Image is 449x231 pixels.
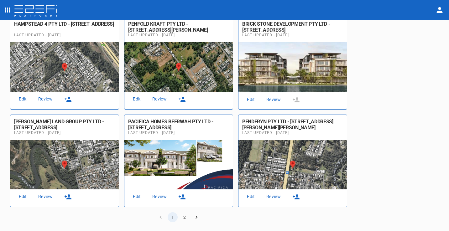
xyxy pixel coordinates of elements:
a: Review [149,95,170,103]
img: Proposal Image [124,42,233,92]
a: Edit [13,95,33,103]
div: PACIFICA HOMES BEERWAH PTY LTD - [STREET_ADDRESS] [128,119,229,131]
a: Edit [241,95,261,104]
a: Review [264,95,284,104]
a: Edit [13,192,33,201]
div: BRICK STONE DEVELOPMENT PTY LTD - [STREET_ADDRESS] [242,21,343,33]
a: Edit [127,95,147,103]
div: PENFOLD KRAFT PTY LTD - [STREET_ADDRESS][PERSON_NAME] [128,21,229,33]
span: Last Updated - [DATE] [128,131,229,135]
h6: HAMPSTEAD 4 PTY LTD - 15 Aramis Pl, Nudgee [14,21,115,33]
nav: pagination navigation [155,212,202,222]
span: Last Updated - [DATE] [14,131,115,135]
div: [PERSON_NAME] LAND GROUP PTY LTD - [STREET_ADDRESS] [14,119,115,131]
img: Proposal Image [238,140,347,189]
a: Review [264,192,284,201]
span: Last Updated - [DATE] [128,33,229,37]
span: Last Updated - [DATE] [242,131,343,135]
h6: PACIFICA HOMES BEERWAH PTY LTD - 19 Pine Camp Rd, Beerwah [128,119,229,131]
img: Proposal Image [10,140,119,189]
h6: PENDERYN PTY LTD - 405 Beckett Rd, Bridgeman Downs [242,119,343,131]
button: Go to next page [191,212,201,222]
h6: EVANS LAND GROUP PTY LTD - 112 Gross Ave, Hemmant [14,119,115,131]
img: Proposal Image [238,42,347,92]
div: HAMPSTEAD 4 PTY LTD - [STREET_ADDRESS] [14,21,115,27]
span: Last Updated - [DATE] [242,33,343,37]
button: page 1 [168,212,178,222]
img: Proposal Image [124,140,233,189]
a: Review [35,192,55,201]
h6: PENFOLD KRAFT PTY LTD - 85 Kraft Rd, Pallara [128,21,229,33]
a: Edit [241,192,261,201]
a: Review [35,95,55,103]
h6: BRICK STONE DEVELOPMENT PTY LTD - 580 Nerang Broadbeach Rd, Carrara [242,21,343,33]
div: PENDERYN PTY LTD - [STREET_ADDRESS][PERSON_NAME][PERSON_NAME][PERSON_NAME] [242,119,343,136]
img: Proposal Image [10,42,119,92]
button: Go to page 2 [180,212,190,222]
span: Last Updated - [DATE] [14,33,115,37]
a: Review [149,192,170,201]
a: Edit [127,192,147,201]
